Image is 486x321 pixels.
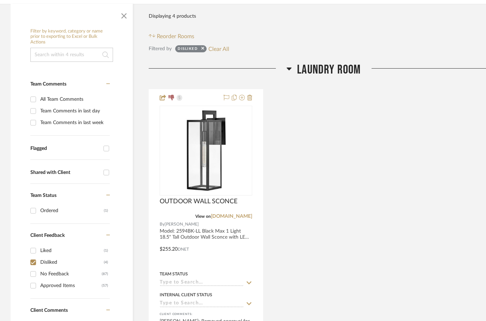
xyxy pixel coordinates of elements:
button: Close [117,7,131,22]
div: (1) [104,245,108,256]
div: Team Status [160,271,188,277]
span: OUTDOOR WALL SCONCE [160,198,237,205]
span: [PERSON_NAME] [165,221,199,228]
span: Client Comments [30,308,68,313]
button: Reorder Rooms [149,32,194,41]
div: Team Comments in last day [40,105,108,117]
div: Displaying 4 products [149,9,196,23]
div: (57) [102,280,108,291]
span: Laundry Room [297,62,361,77]
div: (1) [104,205,108,216]
input: Type to Search… [160,300,244,307]
div: No Feedback [40,268,102,280]
span: Team Comments [30,82,66,87]
div: (4) [104,257,108,268]
input: Type to Search… [160,280,244,286]
div: Liked [40,245,104,256]
a: [DOMAIN_NAME] [211,214,252,219]
span: Client Feedback [30,233,65,238]
h6: Filter by keyword, category or name prior to exporting to Excel or Bulk Actions [30,29,113,45]
div: (87) [102,268,108,280]
div: Internal Client Status [160,292,212,298]
span: Reorder Rooms [157,32,194,41]
img: OUTDOOR WALL SCONCE [162,106,250,195]
div: Filtered by [149,45,172,53]
div: Flagged [30,146,100,152]
input: Search within 4 results [30,48,113,62]
div: All Team Comments [40,94,108,105]
div: Ordered [40,205,104,216]
div: Shared with Client [30,170,100,176]
span: By [160,221,165,228]
div: Disliked [40,257,104,268]
button: Clear All [208,44,229,53]
span: Team Status [30,193,57,198]
div: Approved Items [40,280,102,291]
span: View on [195,214,211,218]
div: Team Comments in last week [40,117,108,128]
div: Disliked [178,46,198,53]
